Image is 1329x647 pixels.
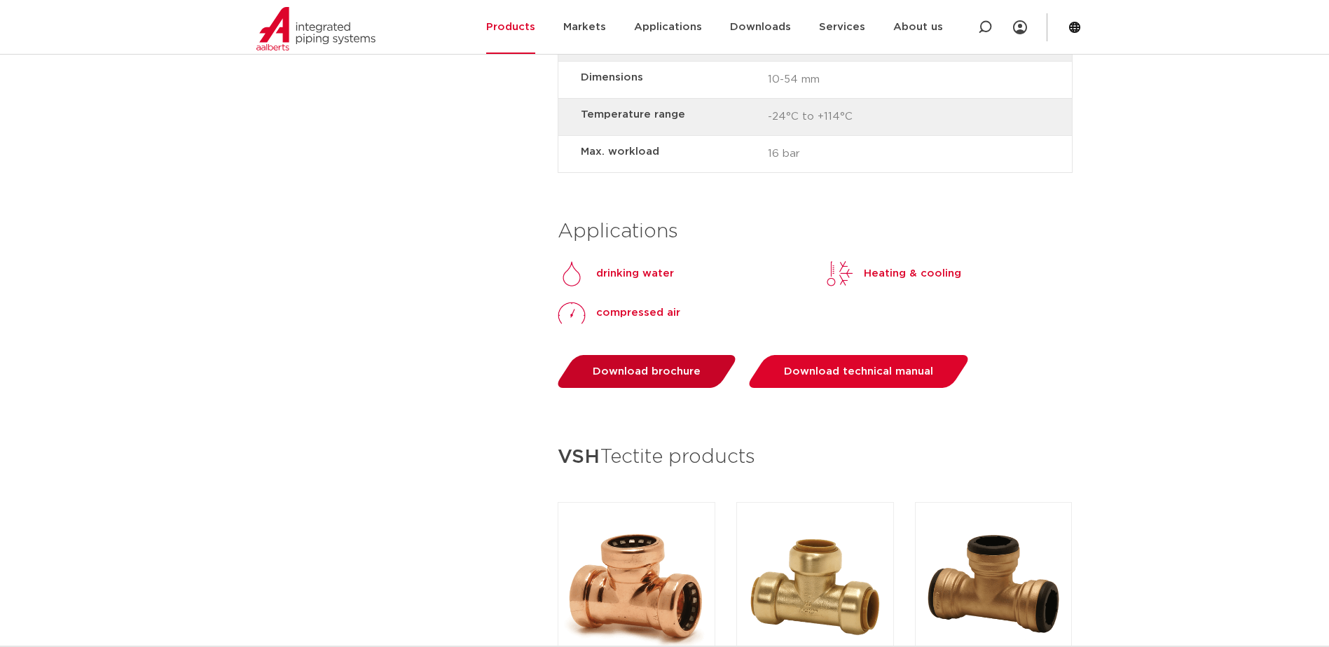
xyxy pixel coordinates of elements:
font: Tectite products [558,447,755,467]
strong: Dimensions [581,69,757,86]
strong: VSH [558,447,600,467]
span: Download technical manual [784,366,933,377]
font: -24°C to +114°C [768,106,991,128]
font: 16 bar [768,143,991,165]
p: compressed air [596,305,680,321]
p: drinking water [596,265,674,282]
font: 10-54 mm [768,69,991,91]
h3: Applications [558,218,1073,246]
a: compressed air [558,299,680,327]
strong: Temperature range [581,106,757,123]
p: Heating & cooling [864,265,961,282]
span: Download brochure [593,366,701,377]
a: Download technical manual [745,355,972,388]
a: Heating & cooling [825,260,961,288]
a: Download brochure [554,355,740,388]
strong: Max. workload [581,143,757,160]
a: Drinking waterdrinking water [558,260,674,288]
img: Drinking water [558,260,586,288]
